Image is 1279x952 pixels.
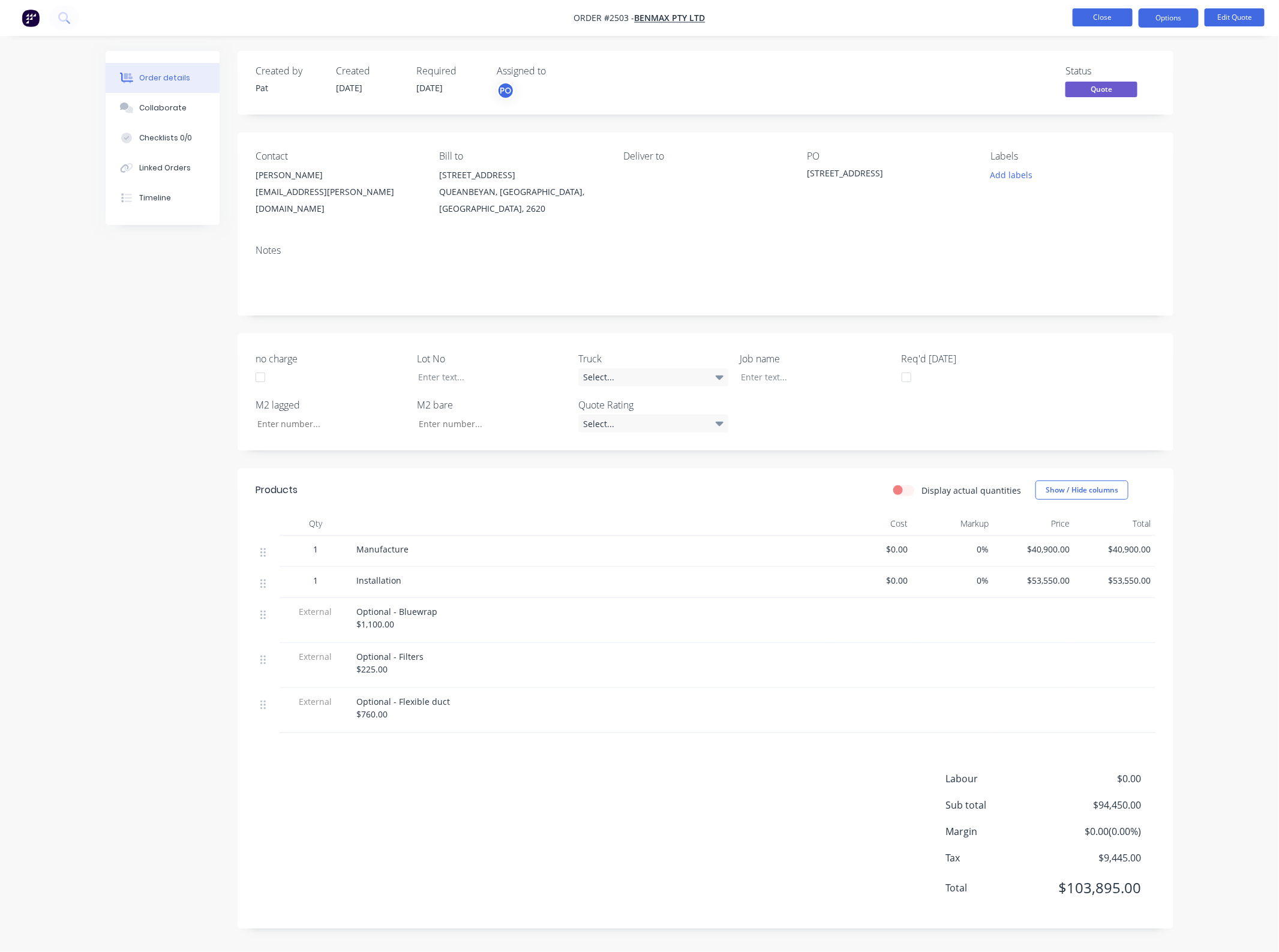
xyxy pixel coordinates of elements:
span: Margin [945,824,1052,839]
button: Timeline [106,183,220,213]
label: Display actual quantities [921,484,1021,497]
div: [PERSON_NAME][EMAIL_ADDRESS][PERSON_NAME][DOMAIN_NAME] [256,167,420,217]
button: Add labels [984,167,1039,183]
div: Notes [256,245,1155,256]
button: Order details [106,63,220,93]
span: Quote [1065,82,1137,97]
label: Job name [740,352,890,366]
span: Tax [945,851,1052,865]
span: $0.00 ( 0.00 %) [1052,824,1141,839]
div: Assigned to [497,65,617,77]
span: [DATE] [416,82,443,94]
span: 1 [313,543,318,555]
span: 0% [917,574,989,587]
span: Optional - Flexible duct $760.00 [356,696,450,720]
div: [STREET_ADDRESS]QUEANBEYAN, [GEOGRAPHIC_DATA], [GEOGRAPHIC_DATA], 2620 [439,167,604,217]
button: Quote [1065,82,1137,100]
div: Cost [831,512,912,536]
span: External [284,695,347,708]
div: Select... [578,415,728,433]
button: Edit Quote [1205,8,1265,26]
span: Optional - Filters $225.00 [356,651,424,675]
span: $9,445.00 [1052,851,1141,865]
div: Collaborate [139,103,187,113]
span: $0.00 [1052,771,1141,786]
a: Benmax Pty Ltd [635,13,705,24]
div: Checklists 0/0 [139,133,192,143]
div: Markup [912,512,993,536]
div: Contact [256,151,420,162]
span: $94,450.00 [1052,798,1141,812]
div: [STREET_ADDRESS] [807,167,957,184]
span: Labour [945,771,1052,786]
input: Enter number... [409,415,567,433]
span: Sub total [945,798,1052,812]
label: no charge [256,352,406,366]
div: Labels [991,151,1155,162]
div: Products [256,483,298,497]
div: Qty [280,512,352,536]
button: Show / Hide columns [1035,480,1128,500]
span: Order #2503 - [574,13,635,24]
span: [DATE] [336,82,362,94]
div: QUEANBEYAN, [GEOGRAPHIC_DATA], [GEOGRAPHIC_DATA], 2620 [439,184,604,217]
label: Truck [578,352,728,366]
div: Timeline [139,193,171,203]
span: $103,895.00 [1052,877,1141,899]
div: Bill to [439,151,604,162]
input: Enter number... [247,415,406,433]
span: 0% [917,543,989,555]
img: Factory [22,9,40,27]
div: Pat [256,82,322,94]
span: $40,900.00 [1079,543,1151,555]
button: Collaborate [106,93,220,123]
div: Order details [139,73,190,83]
label: M2 bare [417,398,567,412]
label: Req'd [DATE] [902,352,1052,366]
div: Select... [578,368,728,386]
label: M2 lagged [256,398,406,412]
div: Required [416,65,482,77]
div: Status [1065,65,1155,77]
div: Deliver to [623,151,788,162]
button: Checklists 0/0 [106,123,220,153]
span: $0.00 [836,543,908,555]
span: $53,550.00 [998,574,1070,587]
span: External [284,650,347,663]
span: $40,900.00 [998,543,1070,555]
div: Created by [256,65,322,77]
div: [PERSON_NAME] [256,167,420,184]
span: Optional - Bluewrap $1,100.00 [356,606,437,630]
button: Options [1139,8,1199,28]
div: Price [993,512,1074,536]
span: $0.00 [836,574,908,587]
button: Linked Orders [106,153,220,183]
span: Installation [356,575,401,586]
span: Total [945,881,1052,895]
label: Lot No [417,352,567,366]
span: External [284,605,347,618]
div: Created [336,65,402,77]
div: PO [807,151,971,162]
div: [STREET_ADDRESS] [439,167,604,184]
span: $53,550.00 [1079,574,1151,587]
label: Quote Rating [578,398,728,412]
div: Total [1074,512,1155,536]
button: PO [497,82,515,100]
div: Linked Orders [139,163,191,173]
span: Manufacture [356,543,409,555]
div: [EMAIL_ADDRESS][PERSON_NAME][DOMAIN_NAME] [256,184,420,217]
button: Close [1073,8,1133,26]
span: 1 [313,574,318,587]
